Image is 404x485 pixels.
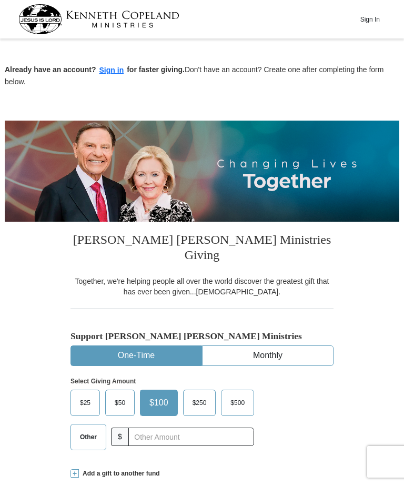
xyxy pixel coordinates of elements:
span: $ [111,428,129,446]
input: Other Amount [128,428,254,446]
h3: [PERSON_NAME] [PERSON_NAME] Ministries Giving [70,222,334,276]
span: Other [75,429,102,445]
strong: Select Giving Amount [70,378,136,385]
span: $500 [225,395,250,411]
span: $100 [144,395,174,411]
h5: Support [PERSON_NAME] [PERSON_NAME] Ministries [70,331,334,342]
span: Add a gift to another fund [79,469,160,478]
img: kcm-header-logo.svg [18,4,179,34]
span: $50 [109,395,130,411]
span: $25 [75,395,96,411]
strong: Already have an account? for faster giving. [5,65,185,74]
p: Don't have an account? Create one after completing the form below. [5,64,399,87]
div: Together, we're helping people all over the world discover the greatest gift that has ever been g... [70,276,334,297]
button: Monthly [203,346,333,365]
button: Sign in [96,64,127,76]
button: Sign In [354,11,386,27]
button: One-Time [71,346,201,365]
span: $250 [187,395,212,411]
